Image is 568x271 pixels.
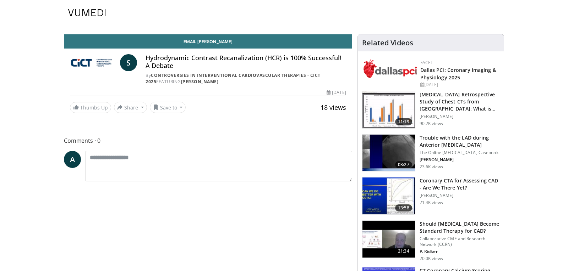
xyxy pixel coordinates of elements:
img: VuMedi Logo [68,9,106,16]
h4: Hydrodynamic Contrast Recanalization (HCR) is 100% Successful! A Debate [146,54,346,69]
div: By FEATURING [146,72,346,85]
div: [DATE] [420,81,498,88]
a: 13:58 Coronary CTA for Assessing CAD - Are We There Yet? [PERSON_NAME] 21.4K views [362,177,499,215]
p: Paul Ridker [420,249,499,254]
h3: Should [MEDICAL_DATA] Become Standard Therapy for CAD? [420,220,499,235]
h4: Related Videos [362,39,413,47]
a: [PERSON_NAME] [181,79,219,85]
span: 13:58 [395,204,412,211]
a: 11:19 [MEDICAL_DATA] Retrospective Study of Chest CTs from [GEOGRAPHIC_DATA]: What is the Re… [PE... [362,91,499,129]
p: 90.2K views [420,121,443,126]
p: [PERSON_NAME] [420,114,499,119]
a: Thumbs Up [70,102,111,113]
p: 21.4K views [420,200,443,205]
span: 21:34 [395,248,412,255]
div: [DATE] [327,89,346,96]
p: Collaborative CME and Research Network (CCRN) [420,236,499,247]
img: Controversies in Interventional Cardiovascular Therapies - CICT 2025 [70,54,117,71]
a: FACET [420,60,433,66]
span: 18 views [321,103,346,112]
span: 03:27 [395,161,412,168]
a: 21:34 Should [MEDICAL_DATA] Become Standard Therapy for CAD? Collaborative CME and Research Netwo... [362,220,499,261]
a: Controversies in Interventional Cardiovascular Therapies - CICT 2025 [146,72,321,85]
p: 20.0K views [420,256,443,261]
p: [PERSON_NAME] [420,193,499,198]
span: 11:19 [395,118,412,125]
button: Save to [150,102,186,113]
img: eb63832d-2f75-457d-8c1a-bbdc90eb409c.150x105_q85_crop-smart_upscale.jpg [362,221,415,258]
img: c2eb46a3-50d3-446d-a553-a9f8510c7760.150x105_q85_crop-smart_upscale.jpg [362,91,415,128]
p: Morton Kern [420,157,499,163]
h3: Trouble with the LAD during Anterior [MEDICAL_DATA] [420,134,499,148]
a: Dallas PCI: Coronary Imaging & Physiology 2025 [420,67,496,81]
a: S [120,54,137,71]
img: ABqa63mjaT9QMpl35hMDoxOmtxO3TYNt_2.150x105_q85_crop-smart_upscale.jpg [362,135,415,171]
span: Comments 0 [64,136,352,145]
img: 34b2b9a4-89e5-4b8c-b553-8a638b61a706.150x105_q85_crop-smart_upscale.jpg [362,177,415,214]
a: 03:27 Trouble with the LAD during Anterior [MEDICAL_DATA] The Online [MEDICAL_DATA] Casebook [PER... [362,134,499,172]
img: 939357b5-304e-4393-95de-08c51a3c5e2a.png.150x105_q85_autocrop_double_scale_upscale_version-0.2.png [364,60,417,78]
a: Email [PERSON_NAME] [64,34,352,49]
a: A [64,151,81,168]
h3: Coronary CTA for Assessing CAD - Are We There Yet? [420,177,499,191]
h3: COVID-19 Retrospective Study of Chest CTs from China: What is the Relationship to Duration of Inf... [420,91,499,112]
button: Share [114,102,147,113]
p: The Online [MEDICAL_DATA] Casebook [420,150,499,156]
p: 23.6K views [420,164,443,170]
